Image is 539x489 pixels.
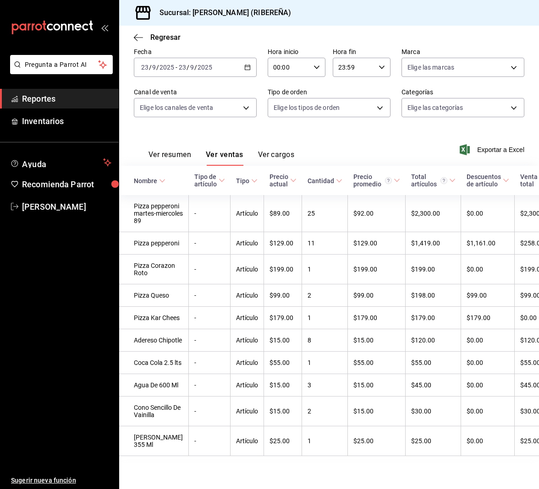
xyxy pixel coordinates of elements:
button: open_drawer_menu [101,24,108,31]
td: Artículo [231,195,264,232]
div: Tipo de artículo [194,173,217,188]
td: - [189,426,231,456]
td: 1 [302,352,348,374]
td: $15.00 [348,397,406,426]
td: $1,161.00 [461,232,515,255]
td: Artículo [231,329,264,352]
h3: Sucursal: [PERSON_NAME] (RIBEREÑA) [152,7,291,18]
svg: El total artículos considera cambios de precios en los artículos así como costos adicionales por ... [440,177,447,184]
td: $55.00 [264,352,302,374]
td: $0.00 [461,397,515,426]
span: Sugerir nueva función [11,476,111,485]
span: [PERSON_NAME] [22,201,111,213]
td: Pizza Queso [119,284,189,307]
td: Artículo [231,397,264,426]
span: Inventarios [22,115,111,127]
span: Recomienda Parrot [22,178,111,190]
a: Pregunta a Parrot AI [6,66,113,76]
td: $15.00 [348,329,406,352]
span: Tipo de artículo [194,173,225,188]
td: Artículo [231,284,264,307]
td: $179.00 [406,307,461,329]
td: $129.00 [264,232,302,255]
span: Precio promedio [353,173,400,188]
td: $99.00 [348,284,406,307]
td: $0.00 [461,374,515,397]
td: $198.00 [406,284,461,307]
span: / [187,64,189,71]
span: Tipo [236,177,258,185]
td: $89.00 [264,195,302,232]
td: $25.00 [348,426,406,456]
td: Agua De 600 Ml [119,374,189,397]
td: 1 [302,255,348,284]
td: - [189,329,231,352]
button: Ver cargos [258,150,295,166]
td: Cono Sencillo De Vainilla [119,397,189,426]
label: Hora fin [333,49,390,55]
td: $179.00 [264,307,302,329]
input: -- [152,64,156,71]
div: Cantidad [308,177,334,185]
span: Elige los tipos de orden [274,103,340,112]
span: Pregunta a Parrot AI [25,60,99,70]
td: $0.00 [461,255,515,284]
td: - [189,352,231,374]
span: Precio actual [269,173,297,188]
td: 8 [302,329,348,352]
div: navigation tabs [148,150,294,166]
td: 3 [302,374,348,397]
td: 2 [302,284,348,307]
div: Precio actual [269,173,288,188]
div: Tipo [236,177,249,185]
td: $55.00 [348,352,406,374]
span: / [194,64,197,71]
span: Regresar [150,33,181,42]
label: Marca [401,49,524,55]
td: Artículo [231,374,264,397]
div: Descuentos de artículo [467,173,501,188]
td: $15.00 [264,329,302,352]
td: $179.00 [348,307,406,329]
button: Exportar a Excel [462,144,524,155]
input: -- [190,64,194,71]
input: -- [178,64,187,71]
span: Elige las marcas [407,63,454,72]
td: Pizza pepperoni [119,232,189,255]
td: $0.00 [461,329,515,352]
td: $25.00 [406,426,461,456]
td: Pizza Kar Chees [119,307,189,329]
button: Regresar [134,33,181,42]
td: $0.00 [461,352,515,374]
td: Adereso Chipotle [119,329,189,352]
span: Nombre [134,177,165,185]
td: 25 [302,195,348,232]
button: Ver ventas [206,150,243,166]
span: Total artículos [411,173,456,188]
input: -- [141,64,149,71]
td: 11 [302,232,348,255]
label: Hora inicio [268,49,325,55]
td: $30.00 [406,397,461,426]
td: $15.00 [264,374,302,397]
span: / [156,64,159,71]
td: $55.00 [406,352,461,374]
td: $199.00 [264,255,302,284]
td: $0.00 [461,195,515,232]
button: Pregunta a Parrot AI [10,55,113,74]
label: Fecha [134,49,257,55]
td: $199.00 [348,255,406,284]
td: $120.00 [406,329,461,352]
label: Categorías [401,89,524,95]
td: Artículo [231,352,264,374]
td: - [189,195,231,232]
label: Canal de venta [134,89,257,95]
td: $199.00 [406,255,461,284]
td: Pizza pepperoni martes-miercoles 89 [119,195,189,232]
input: ---- [159,64,175,71]
td: $179.00 [461,307,515,329]
td: $2,300.00 [406,195,461,232]
td: Artículo [231,255,264,284]
div: Nombre [134,177,157,185]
